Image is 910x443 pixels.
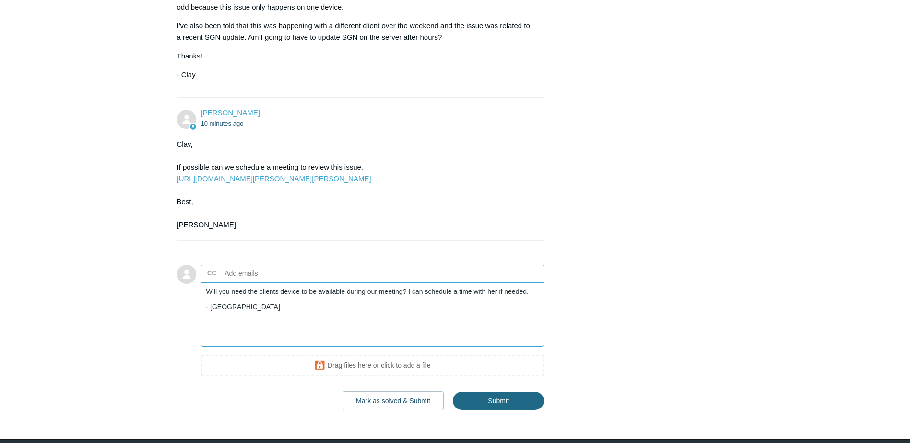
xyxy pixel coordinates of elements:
p: I've also been told that this was happening with a different client over the weekend and the issu... [177,20,535,43]
a: [URL][DOMAIN_NAME][PERSON_NAME][PERSON_NAME] [177,175,371,183]
div: Clay, If possible can we schedule a meeting to review this issue. Best, [PERSON_NAME] [177,139,535,231]
label: CC [207,266,216,280]
input: Add emails [221,266,324,280]
input: Submit [453,392,544,410]
p: Thanks! [177,50,535,62]
button: Mark as solved & Submit [343,391,444,410]
textarea: Add your reply [201,282,544,347]
p: - Clay [177,69,535,81]
a: [PERSON_NAME] [201,108,260,117]
span: Kris Haire [201,108,260,117]
time: 09/29/2025, 15:40 [201,120,244,127]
